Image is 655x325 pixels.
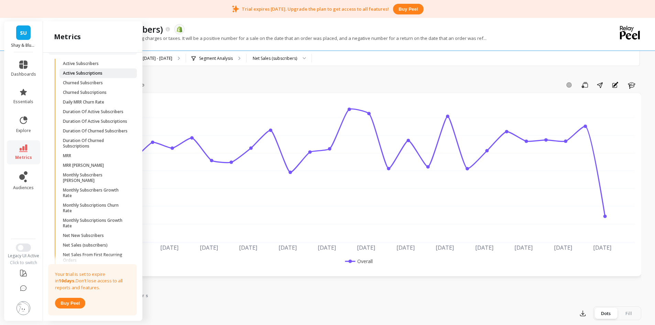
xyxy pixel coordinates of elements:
[16,128,31,133] span: explore
[55,271,130,291] p: Your trial is set to expire in Don’t lose access to all reports and features.
[63,203,129,214] p: Monthly Subscriptions Churn Rate
[63,218,129,229] p: Monthly Subscriptions Growth Rate
[63,187,129,198] p: Monthly Subscribers Growth Rate
[4,253,43,259] div: Legacy UI Active
[55,298,85,308] button: Buy peel
[16,243,31,252] button: Switch to New UI
[63,153,71,159] p: MRR
[199,56,233,61] p: Segment Analysis
[59,278,76,284] strong: 10 days.
[63,128,128,134] p: Duration Of Churned Subscribers
[253,55,297,62] div: Net Sales (subscribers)
[13,185,34,191] span: audiences
[63,163,104,168] p: MRR [PERSON_NAME]
[63,71,102,76] p: Active Subscriptions
[393,4,423,14] button: Buy peel
[58,286,641,302] nav: Tabs
[63,252,129,263] p: Net Sales From First Recurring Orders
[63,99,104,105] p: Daily MRR Churn Rate
[63,172,129,183] p: Monthly Subscribers [PERSON_NAME]
[58,35,487,41] p: Net sales does not include shipping charges or taxes. It will be a positive number for a sale on ...
[63,109,123,115] p: Duration Of Active Subscribers
[17,301,30,315] img: profile picture
[54,32,81,42] h2: metrics
[63,80,103,86] p: Churned Subscribers
[63,233,104,238] p: Net New Subscribers
[63,242,108,248] p: Net Sales (subscribers)
[63,61,99,66] p: Active Subscribers
[4,260,43,266] div: Click to switch
[15,155,32,160] span: metrics
[13,99,33,105] span: essentials
[63,138,129,149] p: Duration Of Churned Subscriptions
[11,43,36,48] p: Shay & Blue USA
[11,72,36,77] span: dashboards
[176,26,183,32] img: api.shopify.svg
[63,119,127,124] p: Duration Of Active Subscriptions
[617,308,640,319] div: Fill
[20,29,27,37] span: SU
[63,90,107,95] p: Churned Subscriptions
[242,6,389,12] p: Trial expires [DATE]. Upgrade the plan to get access to all features!
[594,308,617,319] div: Dots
